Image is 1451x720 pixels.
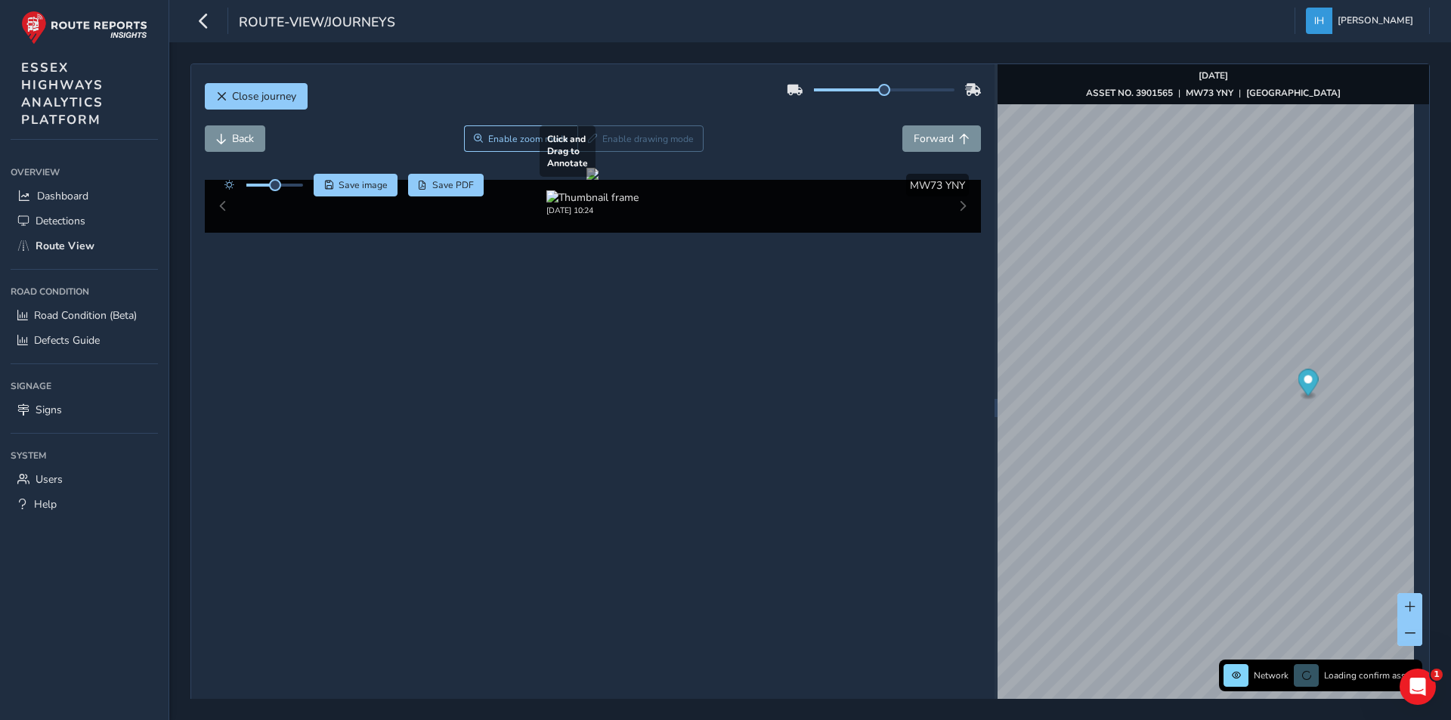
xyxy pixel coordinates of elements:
[11,161,158,184] div: Overview
[11,280,158,303] div: Road Condition
[34,497,57,511] span: Help
[34,308,137,323] span: Road Condition (Beta)
[36,403,62,417] span: Signs
[36,214,85,228] span: Detections
[205,125,265,152] button: Back
[239,13,395,34] span: route-view/journeys
[11,303,158,328] a: Road Condition (Beta)
[488,133,568,145] span: Enable zoom mode
[464,125,578,152] button: Zoom
[36,239,94,253] span: Route View
[11,397,158,422] a: Signs
[1086,87,1341,99] div: | |
[1086,87,1173,99] strong: ASSET NO. 3901565
[546,190,639,205] img: Thumbnail frame
[21,59,104,128] span: ESSEX HIGHWAYS ANALYTICS PLATFORM
[205,83,308,110] button: Close journey
[1306,8,1419,34] button: [PERSON_NAME]
[1246,87,1341,99] strong: [GEOGRAPHIC_DATA]
[11,233,158,258] a: Route View
[21,11,147,45] img: rr logo
[34,333,100,348] span: Defects Guide
[232,89,296,104] span: Close journey
[11,492,158,517] a: Help
[1199,70,1228,82] strong: [DATE]
[914,131,954,146] span: Forward
[1431,669,1443,681] span: 1
[1306,8,1332,34] img: diamond-layout
[37,189,88,203] span: Dashboard
[1400,669,1436,705] iframe: Intercom live chat
[1338,8,1413,34] span: [PERSON_NAME]
[432,179,474,191] span: Save PDF
[1324,669,1418,681] span: Loading confirm assets
[1298,369,1318,400] div: Map marker
[11,328,158,353] a: Defects Guide
[11,209,158,233] a: Detections
[11,467,158,492] a: Users
[11,444,158,467] div: System
[902,125,981,152] button: Forward
[11,184,158,209] a: Dashboard
[314,174,398,196] button: Save
[36,472,63,487] span: Users
[1254,669,1289,681] span: Network
[1186,87,1233,99] strong: MW73 YNY
[910,178,965,193] span: MW73 YNY
[546,205,639,216] div: [DATE] 10:24
[232,131,254,146] span: Back
[408,174,484,196] button: PDF
[11,375,158,397] div: Signage
[339,179,388,191] span: Save image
